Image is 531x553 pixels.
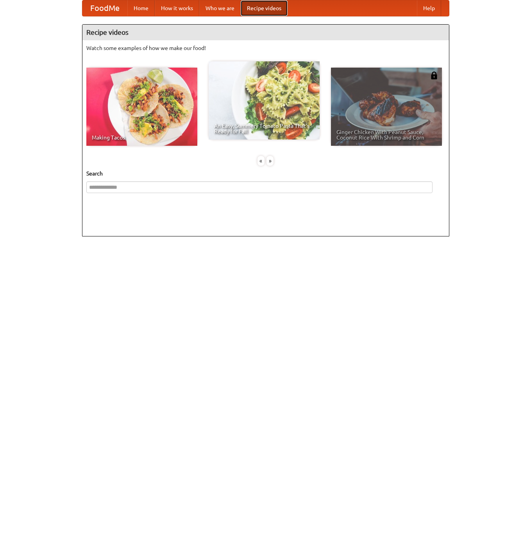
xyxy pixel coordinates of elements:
a: Who we are [199,0,241,16]
a: Home [127,0,155,16]
span: An Easy, Summery Tomato Pasta That's Ready for Fall [214,123,314,134]
img: 483408.png [430,72,438,79]
a: FoodMe [82,0,127,16]
a: An Easy, Summery Tomato Pasta That's Ready for Fall [209,61,320,140]
div: « [257,156,265,166]
h5: Search [86,170,445,177]
div: » [266,156,274,166]
a: Help [417,0,441,16]
a: How it works [155,0,199,16]
span: Making Tacos [92,135,192,140]
p: Watch some examples of how we make our food! [86,44,445,52]
a: Making Tacos [86,68,197,146]
h4: Recipe videos [82,25,449,40]
a: Recipe videos [241,0,288,16]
